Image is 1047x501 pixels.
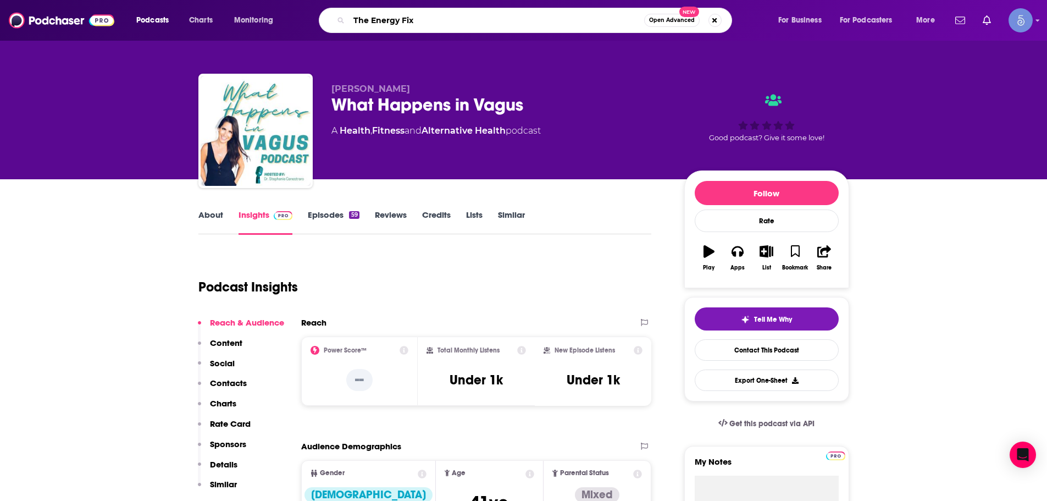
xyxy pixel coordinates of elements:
button: Export One-Sheet [695,370,839,391]
img: What Happens in Vagus [201,76,311,186]
span: Age [452,470,466,477]
h2: Total Monthly Listens [437,346,500,354]
h2: Audience Demographics [301,441,401,452]
button: Contacts [198,378,247,398]
span: , [370,125,372,136]
a: Charts [182,12,219,29]
button: Reach & Audience [198,317,284,338]
button: Show profile menu [1009,8,1033,32]
span: Gender [320,470,345,477]
span: For Podcasters [840,13,893,28]
div: Search podcasts, credits, & more... [329,8,743,33]
button: open menu [771,12,835,29]
a: Health [340,125,370,136]
h3: Under 1k [450,372,503,388]
span: Charts [189,13,213,28]
a: Alternative Health [422,125,506,136]
div: Rate [695,210,839,232]
button: open menu [226,12,287,29]
span: Parental Status [560,470,609,477]
span: For Business [778,13,822,28]
button: Sponsors [198,439,246,459]
p: Charts [210,398,236,409]
div: 59 [349,211,359,219]
button: Share [810,238,838,278]
button: Charts [198,398,236,419]
a: Similar [498,210,525,235]
a: Lists [466,210,483,235]
div: Apps [730,265,745,271]
a: Reviews [375,210,407,235]
button: List [752,238,780,278]
div: Share [817,265,832,271]
div: A podcast [331,124,541,137]
button: Follow [695,181,839,205]
span: Good podcast? Give it some love! [709,134,824,142]
img: Podchaser - Follow, Share and Rate Podcasts [9,10,114,31]
span: Tell Me Why [754,315,792,324]
h1: Podcast Insights [198,279,298,295]
span: Podcasts [136,13,169,28]
button: open menu [129,12,183,29]
button: Content [198,338,242,358]
button: Bookmark [781,238,810,278]
img: tell me why sparkle [741,315,750,324]
span: New [679,7,699,17]
p: Reach & Audience [210,317,284,328]
span: Open Advanced [649,18,695,23]
a: Episodes59 [308,210,359,235]
div: Play [703,265,714,271]
h2: Reach [301,317,326,328]
button: tell me why sparkleTell Me Why [695,307,839,331]
button: Similar [198,479,237,499]
span: Logged in as Spiral5-G1 [1009,8,1033,32]
button: open menu [833,12,908,29]
a: InsightsPodchaser Pro [239,210,293,235]
img: Podchaser Pro [826,452,845,460]
p: Content [210,338,242,348]
p: Social [210,358,235,368]
button: Details [198,459,237,480]
button: Social [198,358,235,378]
h2: Power Score™ [324,346,367,354]
p: Sponsors [210,439,246,449]
label: My Notes [695,456,839,476]
span: and [405,125,422,136]
p: Details [210,459,237,470]
button: open menu [908,12,949,29]
div: List [762,265,771,271]
a: Show notifications dropdown [978,11,995,30]
span: More [916,13,935,28]
p: Contacts [210,378,247,388]
div: Bookmark [782,265,808,271]
button: Rate Card [198,419,251,439]
h2: New Episode Listens [555,346,615,354]
a: Get this podcast via API [710,410,824,437]
div: Good podcast? Give it some love! [684,84,849,152]
a: Pro website [826,450,845,460]
img: Podchaser Pro [274,211,293,220]
span: Monitoring [234,13,273,28]
p: Similar [210,479,237,489]
div: Open Intercom Messenger [1010,442,1036,468]
input: Search podcasts, credits, & more... [349,12,644,29]
p: -- [346,369,373,391]
a: Show notifications dropdown [951,11,970,30]
span: [PERSON_NAME] [331,84,410,94]
button: Apps [723,238,752,278]
a: Contact This Podcast [695,339,839,361]
button: Open AdvancedNew [644,14,700,27]
h3: Under 1k [567,372,620,388]
p: Rate Card [210,419,251,429]
a: About [198,210,223,235]
img: User Profile [1009,8,1033,32]
button: Play [695,238,723,278]
a: Credits [422,210,451,235]
a: Fitness [372,125,405,136]
span: Get this podcast via API [729,419,815,428]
